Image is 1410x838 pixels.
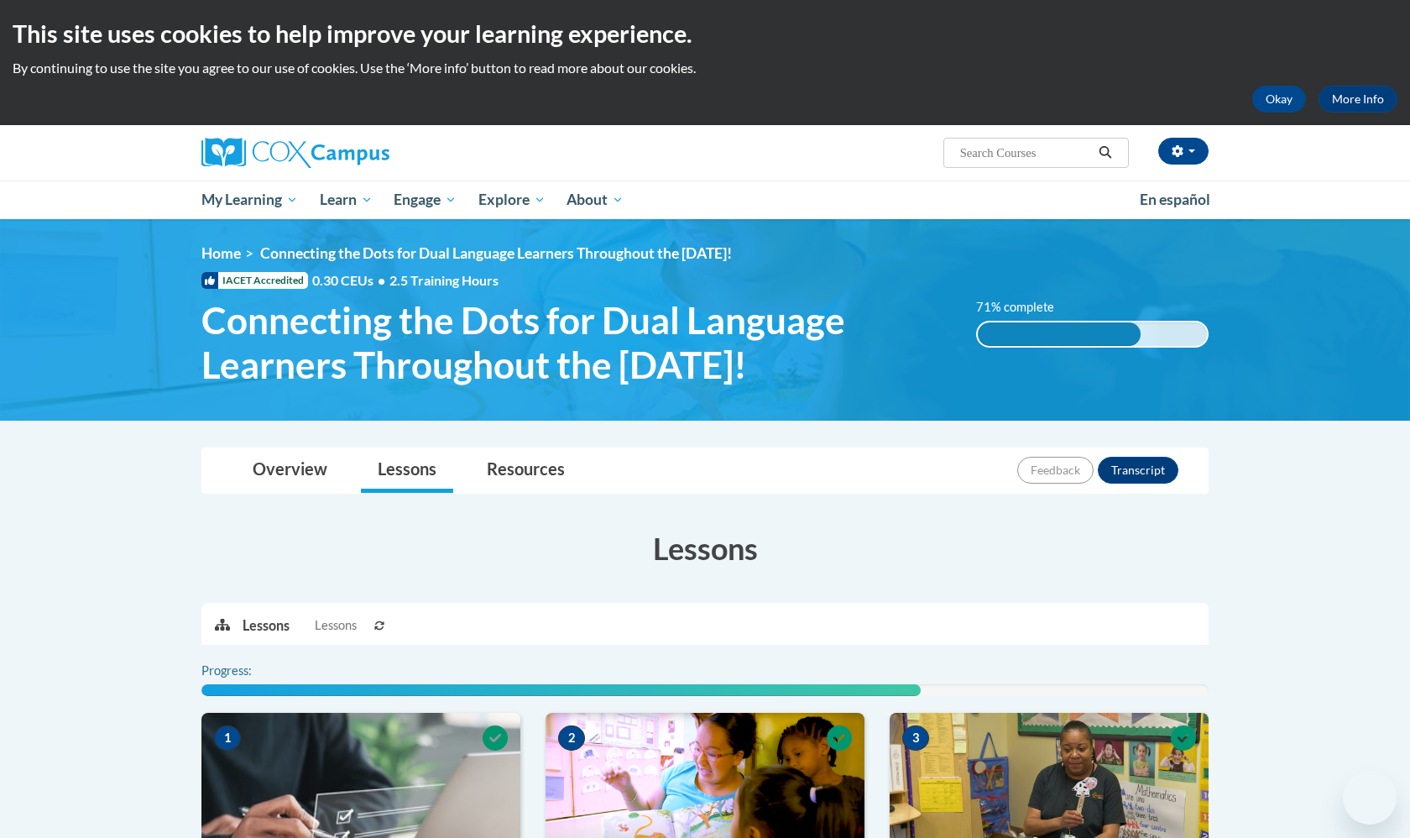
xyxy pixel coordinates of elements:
[389,272,499,288] span: 2.5 Training Hours
[378,272,385,288] span: •
[1343,771,1397,825] iframe: Button to launch messaging window
[958,143,1093,163] input: Search Courses
[478,190,546,210] span: Explore
[201,298,951,387] span: Connecting the Dots for Dual Language Learners Throughout the [DATE]!
[13,17,1397,50] h2: This site uses cookies to help improve your learning experience.
[201,138,389,168] img: Cox Campus
[1319,86,1397,113] a: More Info
[394,190,457,210] span: Engage
[201,662,298,680] label: Progress:
[976,298,1073,317] label: 71% complete
[1017,457,1094,484] button: Feedback
[978,322,1141,346] div: 71% complete
[243,616,290,635] p: Lessons
[315,616,357,635] span: Lessons
[1098,457,1178,484] button: Transcript
[201,244,241,262] a: Home
[1158,138,1209,165] button: Account Settings
[320,190,373,210] span: Learn
[558,725,585,751] span: 2
[191,181,309,219] a: My Learning
[902,725,929,751] span: 3
[236,448,344,493] a: Overview
[470,448,582,493] a: Resources
[201,138,520,168] a: Cox Campus
[383,181,467,219] a: Engage
[214,725,241,751] span: 1
[201,272,308,289] span: IACET Accredited
[1140,191,1210,208] span: En español
[312,271,389,290] span: 0.30 CEUs
[1093,143,1118,163] button: Search
[1129,182,1221,217] a: En español
[361,448,453,493] a: Lessons
[201,190,298,210] span: My Learning
[201,527,1209,569] h3: Lessons
[309,181,384,219] a: Learn
[467,181,556,219] a: Explore
[260,244,732,262] span: Connecting the Dots for Dual Language Learners Throughout the [DATE]!
[567,190,624,210] span: About
[13,59,1397,77] p: By continuing to use the site you agree to our use of cookies. Use the ‘More info’ button to read...
[1252,86,1306,113] button: Okay
[176,181,1234,219] div: Main menu
[556,181,635,219] a: About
